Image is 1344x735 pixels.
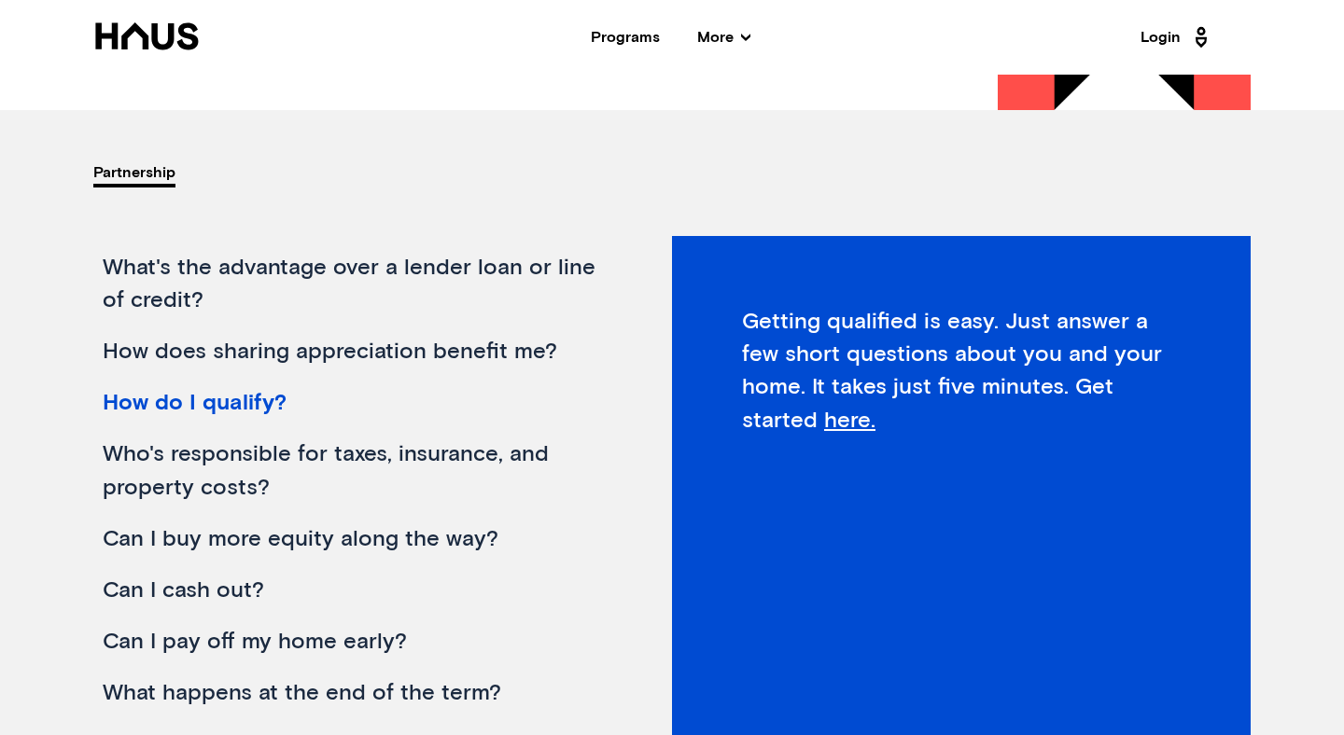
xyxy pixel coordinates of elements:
div: How does sharing appreciation benefit me? [93,326,614,378]
div: Can I buy more equity along the way? [93,514,614,565]
div: Can I pay off my home early? [93,617,614,668]
a: Login [1141,22,1213,52]
div: What happens at the end of the term? [93,668,614,719]
span: More [697,30,750,45]
div: Can I cash out? [93,565,614,617]
div: partnership [93,157,175,189]
div: Who's responsible for taxes, insurance, and property costs? [93,429,614,513]
div: How do I qualify? [93,378,614,429]
a: here. [824,409,875,432]
a: Programs [591,30,660,45]
div: What's the advantage over a lender loan or line of credit? [93,243,614,326]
